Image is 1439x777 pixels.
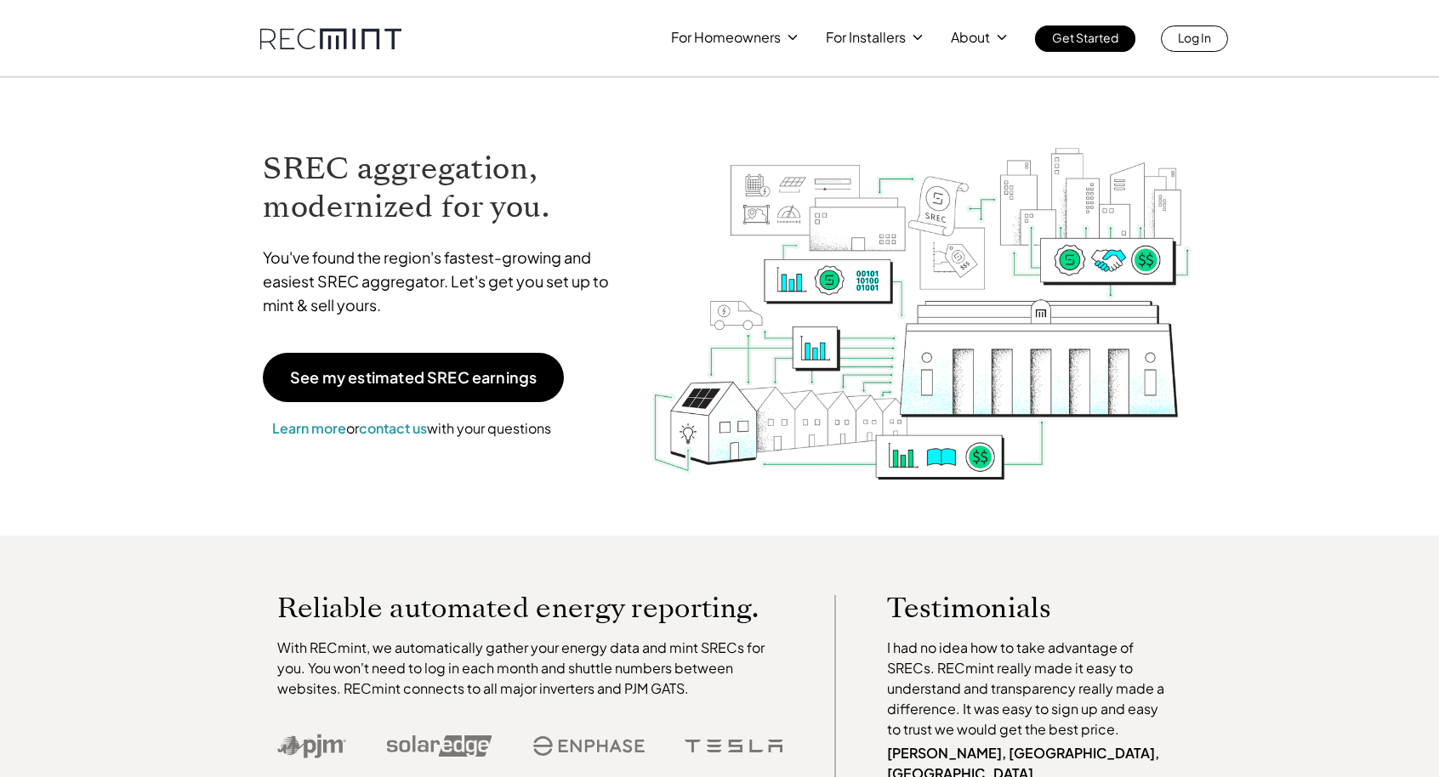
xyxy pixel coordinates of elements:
[651,103,1193,485] img: RECmint value cycle
[826,26,906,49] p: For Installers
[1178,26,1211,49] p: Log In
[671,26,781,49] p: For Homeowners
[1161,26,1228,52] a: Log In
[277,638,784,699] p: With RECmint, we automatically gather your energy data and mint SRECs for you. You won't need to ...
[290,370,537,385] p: See my estimated SREC earnings
[263,246,625,317] p: You've found the region's fastest-growing and easiest SREC aggregator. Let's get you set up to mi...
[951,26,990,49] p: About
[263,417,560,440] p: or with your questions
[263,150,625,226] h1: SREC aggregation, modernized for you.
[1035,26,1135,52] a: Get Started
[272,419,346,437] a: Learn more
[887,638,1173,740] p: I had no idea how to take advantage of SRECs. RECmint really made it easy to understand and trans...
[1052,26,1118,49] p: Get Started
[887,595,1140,621] p: Testimonials
[263,353,564,402] a: See my estimated SREC earnings
[359,419,427,437] a: contact us
[277,595,784,621] p: Reliable automated energy reporting.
